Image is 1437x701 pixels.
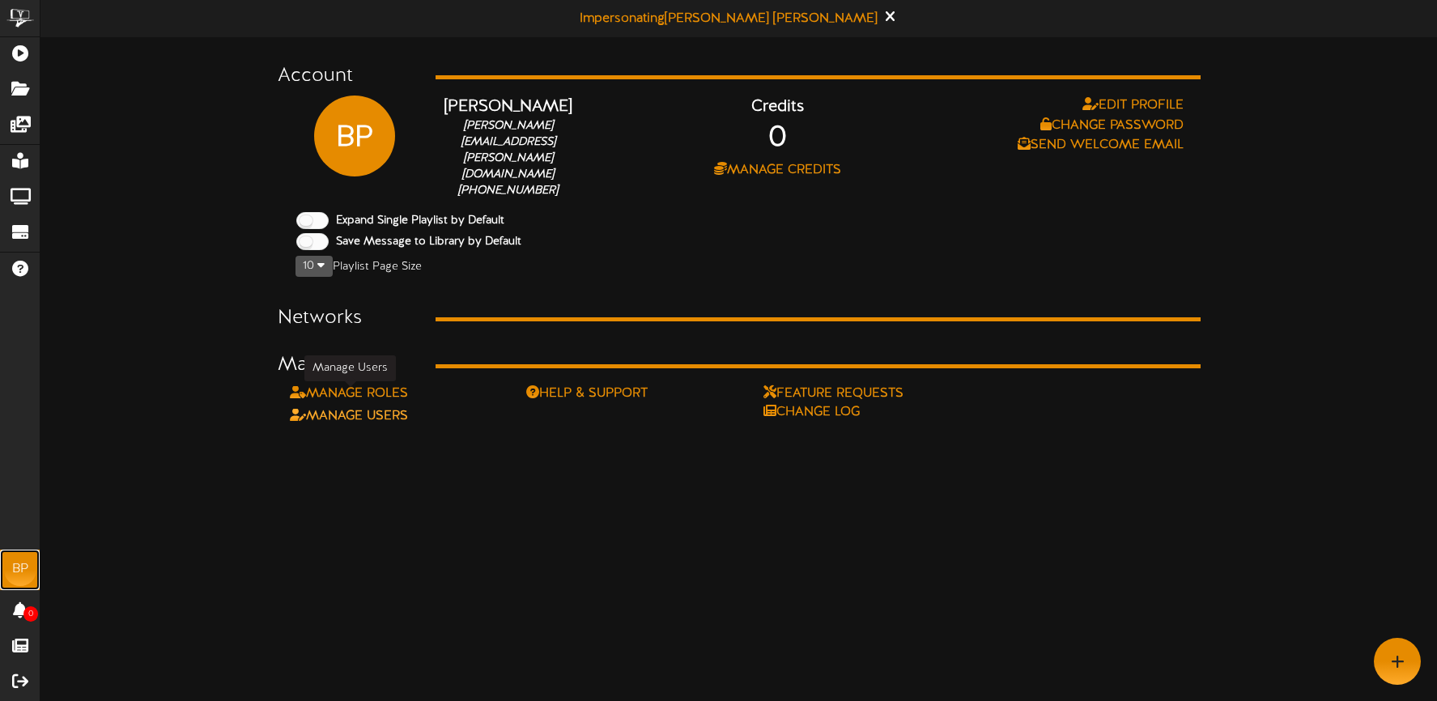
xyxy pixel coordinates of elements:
[295,256,333,277] button: 10
[526,384,715,403] a: Help & Support
[444,118,573,183] div: [PERSON_NAME][EMAIL_ADDRESS][PERSON_NAME][DOMAIN_NAME]
[278,254,1201,278] div: Playlist Page Size
[290,386,408,401] a: Manage Roles
[278,66,411,87] h3: Account
[324,213,504,229] label: Expand Single Playlist by Default
[4,554,36,586] div: BP
[1035,116,1188,136] button: Change Password
[444,96,573,119] div: [PERSON_NAME]
[763,384,952,403] a: Feature Requests
[1013,135,1188,155] button: Send Welcome Email
[597,96,958,119] div: Credits
[324,234,521,250] label: Save Message to Library by Default
[709,160,846,181] button: Manage Credits
[763,403,952,422] a: Change Log
[444,183,573,199] div: [PHONE_NUMBER]
[597,118,958,159] div: 0
[278,355,411,376] h3: Manage
[278,308,411,329] h3: Networks
[1078,96,1188,116] button: Edit Profile
[290,409,408,423] a: Manage Users
[314,96,395,159] div: BP
[23,606,38,622] span: 0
